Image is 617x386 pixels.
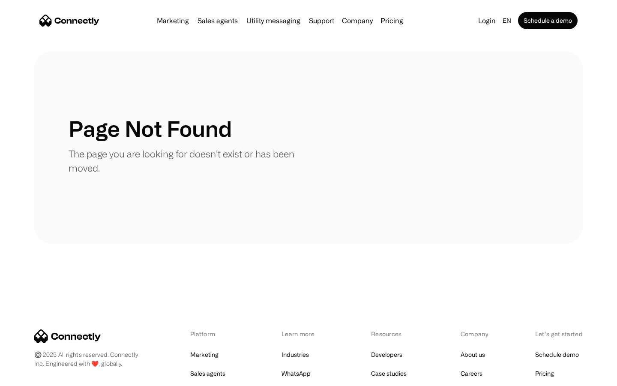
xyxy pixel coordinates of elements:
[461,368,482,380] a: Careers
[190,329,237,338] div: Platform
[503,15,511,27] div: en
[342,15,373,27] div: Company
[371,368,407,380] a: Case studies
[69,116,232,142] h1: Page Not Found
[194,17,241,24] a: Sales agents
[377,17,407,24] a: Pricing
[306,17,338,24] a: Support
[339,15,375,27] div: Company
[190,368,225,380] a: Sales agents
[282,368,311,380] a: WhatsApp
[39,14,99,27] a: home
[153,17,192,24] a: Marketing
[535,329,583,338] div: Let’s get started
[190,349,219,361] a: Marketing
[9,370,51,383] aside: Language selected: English
[371,329,416,338] div: Resources
[475,15,499,27] a: Login
[499,15,516,27] div: en
[535,349,579,361] a: Schedule demo
[282,349,309,361] a: Industries
[371,349,402,361] a: Developers
[461,329,491,338] div: Company
[461,349,485,361] a: About us
[69,147,308,175] p: The page you are looking for doesn't exist or has been moved.
[282,329,326,338] div: Learn more
[535,368,554,380] a: Pricing
[17,371,51,383] ul: Language list
[243,17,304,24] a: Utility messaging
[518,12,578,29] a: Schedule a demo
